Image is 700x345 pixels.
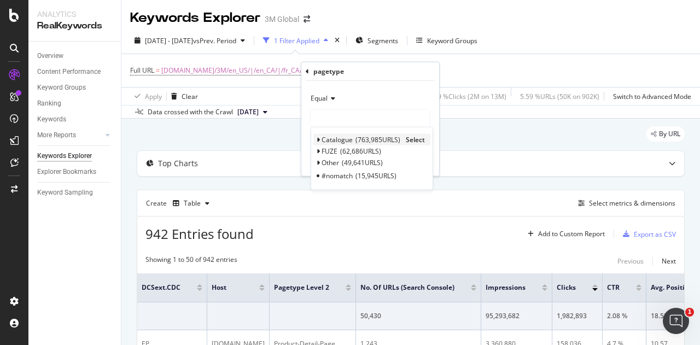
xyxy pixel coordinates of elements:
a: Keywords [37,114,113,125]
button: [DATE] - [DATE]vsPrev. Period [130,32,249,49]
span: Select [406,135,425,144]
span: [DOMAIN_NAME]/3M/en_US/|/en_CA/|/fr_CA/ [161,63,302,78]
div: Overview [37,50,63,62]
button: Keyword Groups [412,32,482,49]
button: 1 Filter Applied [259,32,332,49]
button: Apply [130,87,162,105]
span: DCSext.CDC [142,283,180,293]
button: Add to Custom Report [523,225,605,243]
span: Avg. Position [651,283,693,293]
a: Keywords Explorer [37,150,113,162]
div: 50,430 [360,311,476,321]
button: Previous [617,255,644,268]
div: Content Performance [37,66,101,78]
div: Next [662,256,676,266]
span: [DATE] - [DATE] [145,36,193,45]
span: No. of URLs (Search Console) [360,283,454,293]
div: Select metrics & dimensions [589,198,675,208]
div: Export as CSV [634,230,676,239]
span: Clicks [557,283,576,293]
button: Segments [351,32,402,49]
span: 15,945 URLS [355,171,396,180]
span: Other [322,158,339,167]
div: Add to Custom Report [538,231,605,237]
span: = [156,66,160,75]
div: 3M Global [265,14,299,25]
span: Full URL [130,66,154,75]
div: Keyword Sampling [37,187,93,198]
div: 95,293,682 [486,311,547,321]
div: Explorer Bookmarks [37,166,96,178]
span: 763,985 URLS [355,135,400,144]
div: Apply [145,92,162,101]
span: 49,641 URLS [342,158,383,167]
div: Analytics [37,9,112,20]
span: Catalogue [322,135,353,144]
a: Explorer Bookmarks [37,166,113,178]
span: 942 Entries found [145,225,254,243]
div: 1,982,893 [557,311,598,321]
div: Switch to Advanced Mode [613,92,691,101]
div: Table [184,200,201,207]
a: Keyword Sampling [37,187,113,198]
div: Keywords Explorer [37,150,92,162]
span: 2024 Dec. 1st [237,107,259,117]
button: [DATE] [233,106,272,119]
div: times [332,35,342,46]
div: 2.08 % [607,311,641,321]
div: Clear [182,92,198,101]
div: Keyword Groups [37,82,86,93]
button: Switch to Advanced Mode [609,87,691,105]
span: vs Prev. Period [193,36,236,45]
a: Content Performance [37,66,113,78]
span: Impressions [486,283,526,293]
button: Clear [167,87,198,105]
div: 1 Filter Applied [274,36,319,45]
span: Host [212,283,243,293]
div: Keywords [37,114,66,125]
button: Next [662,255,676,268]
a: Ranking [37,98,113,109]
span: By URL [659,131,680,137]
div: RealKeywords [37,20,112,32]
div: Previous [617,256,644,266]
div: arrow-right-arrow-left [304,15,310,23]
div: Create [146,195,214,212]
span: CTR [607,283,620,293]
div: Showing 1 to 50 of 942 entries [145,255,237,268]
span: 62,686 URLS [340,147,381,156]
a: Keyword Groups [37,82,113,93]
span: FUZE [322,147,337,156]
div: legacy label [646,126,685,142]
button: Cancel [306,156,340,167]
iframe: Intercom live chat [663,308,689,334]
button: Select metrics & dimensions [574,197,675,210]
a: Overview [37,50,113,62]
button: Table [168,195,214,212]
a: More Reports [37,130,102,141]
div: Top Charts [158,158,198,169]
div: Ranking [37,98,61,109]
div: More Reports [37,130,76,141]
div: 15.29 % Clicks ( 2M on 13M ) [424,92,506,101]
div: Keyword Groups [427,36,477,45]
div: pagetype [313,67,344,76]
span: Segments [367,36,398,45]
span: Equal [311,93,328,103]
div: Data crossed with the Crawl [148,107,233,117]
span: 1 [685,308,694,317]
div: 5.59 % URLs ( 50K on 902K ) [520,92,599,101]
span: #nomatch [322,171,353,180]
button: Export as CSV [619,225,676,243]
span: pagetype Level 2 [274,283,329,293]
div: Keywords Explorer [130,9,260,27]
